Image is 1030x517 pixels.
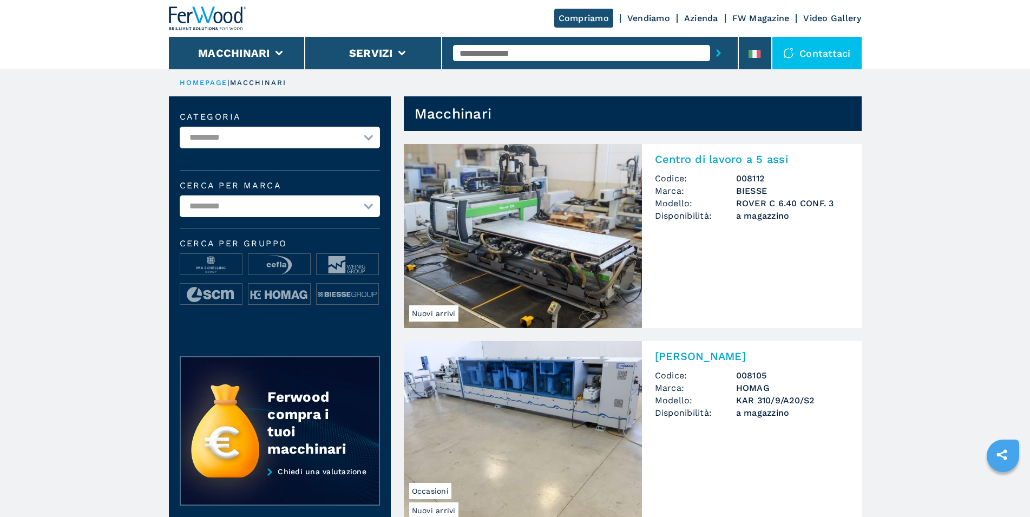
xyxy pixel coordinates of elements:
[180,239,380,248] span: Cerca per Gruppo
[227,78,229,87] span: |
[180,78,228,87] a: HOMEPAGE
[655,382,736,394] span: Marca:
[230,78,287,88] p: macchinari
[180,467,380,506] a: Chiedi una valutazione
[736,185,849,197] h3: BIESSE
[180,113,380,121] label: Categoria
[409,305,458,322] span: Nuovi arrivi
[655,210,736,222] span: Disponibilità:
[772,37,862,69] div: Contattaci
[655,369,736,382] span: Codice:
[267,388,357,457] div: Ferwood compra i tuoi macchinari
[180,254,242,276] img: image
[736,382,849,394] h3: HOMAG
[736,369,849,382] h3: 008105
[732,13,790,23] a: FW Magazine
[180,181,380,190] label: Cerca per marca
[736,210,849,222] span: a magazzino
[655,407,736,419] span: Disponibilità:
[248,284,310,305] img: image
[198,47,270,60] button: Macchinari
[415,105,492,122] h1: Macchinari
[783,48,794,58] img: Contattaci
[684,13,718,23] a: Azienda
[988,441,1015,468] a: sharethis
[736,197,849,210] h3: ROVER C 6.40 CONF. 3
[317,284,378,305] img: image
[404,144,642,328] img: Centro di lavoro a 5 assi BIESSE ROVER C 6.40 CONF. 3
[655,153,849,166] h2: Centro di lavoro a 5 assi
[180,284,242,305] img: image
[803,13,861,23] a: Video Gallery
[554,9,613,28] a: Compriamo
[655,185,736,197] span: Marca:
[349,47,393,60] button: Servizi
[736,394,849,407] h3: KAR 310/9/A20/S2
[655,197,736,210] span: Modello:
[984,468,1022,509] iframe: Chat
[655,394,736,407] span: Modello:
[317,254,378,276] img: image
[710,41,727,66] button: submit-button
[169,6,247,30] img: Ferwood
[404,144,862,328] a: Centro di lavoro a 5 assi BIESSE ROVER C 6.40 CONF. 3Nuovi arriviCentro di lavoro a 5 assiCodice:...
[627,13,670,23] a: Vendiamo
[655,172,736,185] span: Codice:
[736,172,849,185] h3: 008112
[248,254,310,276] img: image
[409,483,451,499] span: Occasioni
[736,407,849,419] span: a magazzino
[655,350,849,363] h2: [PERSON_NAME]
